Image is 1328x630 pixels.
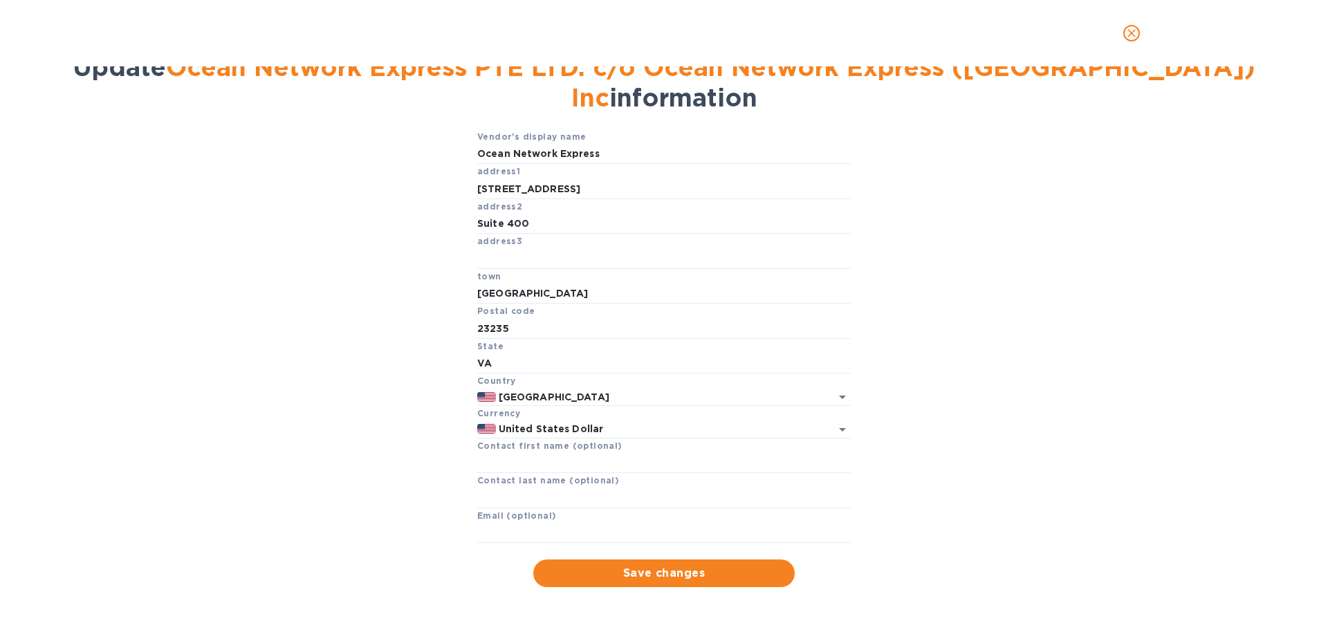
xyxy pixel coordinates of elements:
[477,408,520,418] b: Currency
[477,424,496,434] img: USD
[477,166,520,176] b: address1
[533,559,795,587] button: Save changes
[477,510,556,521] b: Email (optional)
[477,131,586,142] b: Vendor's display name
[73,52,1255,113] span: Update information
[477,306,535,316] b: Postal code
[477,341,504,351] b: State
[477,441,622,451] b: Contact first name (optional)
[477,201,522,212] b: address2
[833,420,852,439] button: Open
[477,392,496,402] img: US
[833,387,852,407] button: Open
[477,236,522,246] b: address3
[1115,17,1148,50] button: close
[477,376,516,386] b: Country
[477,271,501,281] b: town
[477,475,619,485] b: Contact last name (optional)
[544,565,784,582] span: Save changes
